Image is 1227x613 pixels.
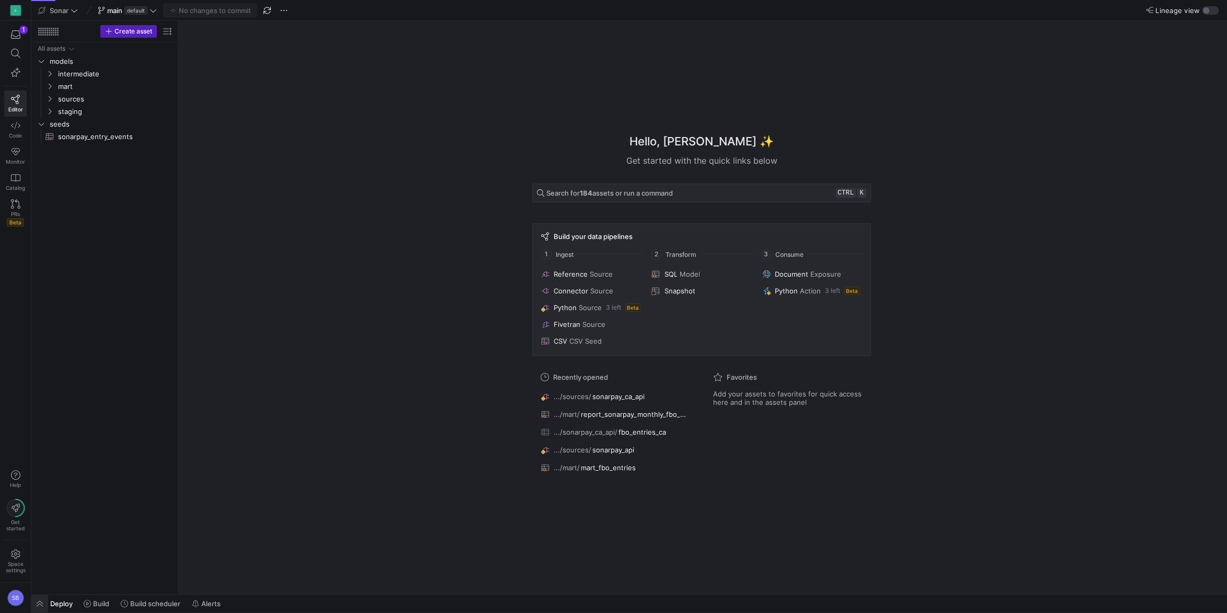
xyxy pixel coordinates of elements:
[580,189,592,197] strong: 184
[4,587,27,609] button: SB
[532,154,871,167] div: Get started with the quick links below
[107,6,122,15] span: main
[554,303,577,312] span: Python
[50,55,172,67] span: models
[538,390,692,403] button: .../sources/sonarpay_ca_api
[19,26,28,34] div: 1
[538,461,692,474] button: .../mart/mart_fbo_entries
[579,303,602,312] span: Source
[713,390,863,406] span: Add your assets to favorites for quick access here and in the assets panel
[6,519,25,531] span: Get started
[7,218,24,226] span: Beta
[539,301,643,314] button: PythonSource3 leftBeta
[4,466,27,493] button: Help
[649,268,753,280] button: SQLModel
[581,463,636,472] span: mart_fbo_entries
[532,184,871,202] button: Search for184assets or run a commandctrlk
[93,599,109,608] span: Build
[857,188,866,198] kbd: k
[36,93,174,105] div: Press SPACE to select this row.
[36,42,174,55] div: Press SPACE to select this row.
[554,337,567,345] span: CSV
[606,304,621,311] span: 3 left
[6,561,26,573] span: Space settings
[554,320,580,328] span: Fivetran
[50,6,68,15] span: Sonar
[130,599,180,608] span: Build scheduler
[4,90,27,117] a: Editor
[554,232,633,241] span: Build your data pipelines
[625,303,640,312] span: Beta
[58,106,172,118] span: staging
[592,446,634,454] span: sonarpay_api
[590,270,613,278] span: Source
[36,130,174,143] a: sonarpay_entry_events​​​​​​
[36,67,174,80] div: Press SPACE to select this row.
[10,5,21,16] div: S
[58,68,172,80] span: intermediate
[36,130,174,143] div: Press SPACE to select this row.
[58,81,172,93] span: mart
[554,428,617,436] span: .../sonarpay_ca_api/
[727,373,757,381] span: Favorites
[538,425,692,439] button: .../sonarpay_ca_api/fbo_entries_ca
[679,270,699,278] span: Model
[775,287,798,295] span: Python
[201,599,221,608] span: Alerts
[539,318,643,331] button: FivetranSource
[116,595,185,612] button: Build scheduler
[50,118,172,130] span: seeds
[554,446,591,454] span: .../sources/
[36,4,81,17] button: Sonar
[554,463,580,472] span: .../mart/
[4,117,27,143] a: Code
[539,285,643,297] button: ConnectorSource
[36,105,174,118] div: Press SPACE to select this row.
[8,106,23,112] span: Editor
[6,158,25,165] span: Monitor
[664,270,677,278] span: SQL
[760,268,864,280] button: DocumentExposure
[546,189,673,197] span: Search for assets or run a command
[800,287,821,295] span: Action
[36,118,174,130] div: Press SPACE to select this row.
[9,482,22,488] span: Help
[4,25,27,44] button: 1
[4,495,27,536] button: Getstarted
[38,45,65,52] div: All assets
[124,6,147,15] span: default
[664,287,695,295] span: Snapshot
[629,133,774,150] h1: Hello, [PERSON_NAME] ✨
[6,185,25,191] span: Catalog
[95,4,159,17] button: maindefault
[554,410,580,418] span: .../mart/
[538,407,692,421] button: .../mart/report_sonarpay_monthly_fbo_entries
[760,285,864,297] button: PythonAction3 leftBeta
[775,270,808,278] span: Document
[58,131,162,143] span: sonarpay_entry_events​​​​​​
[582,320,605,328] span: Source
[36,80,174,93] div: Press SPACE to select this row.
[58,93,172,105] span: sources
[79,595,114,612] button: Build
[36,55,174,67] div: Press SPACE to select this row.
[554,270,588,278] span: Reference
[4,195,27,231] a: PRsBeta
[4,2,27,19] a: S
[187,595,225,612] button: Alerts
[1155,6,1200,15] span: Lineage view
[50,599,73,608] span: Deploy
[835,188,856,198] kbd: ctrl
[114,28,152,35] span: Create asset
[4,169,27,195] a: Catalog
[554,392,591,401] span: .../sources/
[592,392,645,401] span: sonarpay_ca_api
[539,335,643,347] button: CSVCSV Seed
[554,287,588,295] span: Connector
[825,287,840,294] span: 3 left
[9,132,22,139] span: Code
[649,285,753,297] button: Snapshot
[553,373,608,381] span: Recently opened
[11,211,20,217] span: PRs
[581,410,690,418] span: report_sonarpay_monthly_fbo_entries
